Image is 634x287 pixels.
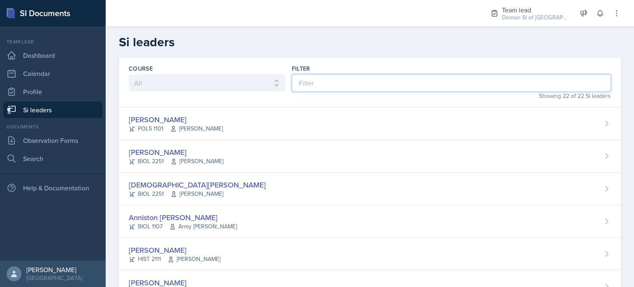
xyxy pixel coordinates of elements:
[3,132,102,149] a: Observation Forms
[119,205,621,238] a: Anniston [PERSON_NAME] BIOL 1107Army [PERSON_NAME]
[26,274,82,282] div: [GEOGRAPHIC_DATA]
[3,83,102,100] a: Profile
[3,180,102,196] div: Help & Documentation
[168,255,220,263] span: [PERSON_NAME]
[3,65,102,82] a: Calendar
[3,150,102,167] a: Search
[129,190,266,198] div: BIOL 2251
[119,238,621,270] a: [PERSON_NAME] HIST 2111[PERSON_NAME]
[292,92,611,100] div: Showing 22 of 22 Si leaders
[119,35,621,50] h2: Si leaders
[129,124,223,133] div: POLS 1101
[502,5,568,15] div: Team lead
[129,147,223,158] div: [PERSON_NAME]
[129,222,237,231] div: BIOL 1107
[119,173,621,205] a: [DEMOGRAPHIC_DATA][PERSON_NAME] BIOL 2251[PERSON_NAME]
[292,74,611,92] input: Filter
[170,157,223,166] span: [PERSON_NAME]
[129,157,223,166] div: BIOL 2251
[129,212,237,223] div: Anniston [PERSON_NAME]
[3,102,102,118] a: Si leaders
[292,64,310,73] label: Filter
[170,124,223,133] span: [PERSON_NAME]
[129,64,153,73] label: Course
[169,222,237,231] span: Army [PERSON_NAME]
[119,107,621,140] a: [PERSON_NAME] POLS 1101[PERSON_NAME]
[129,255,220,263] div: HIST 2111
[129,244,220,256] div: [PERSON_NAME]
[26,266,82,274] div: [PERSON_NAME]
[119,140,621,173] a: [PERSON_NAME] BIOL 2251[PERSON_NAME]
[129,179,266,190] div: [DEMOGRAPHIC_DATA][PERSON_NAME]
[129,114,223,125] div: [PERSON_NAME]
[502,13,568,22] div: Demon SI of [GEOGRAPHIC_DATA] / Fall 2025
[3,123,102,130] div: Documents
[3,38,102,45] div: Team lead
[3,47,102,64] a: Dashboard
[170,190,223,198] span: [PERSON_NAME]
